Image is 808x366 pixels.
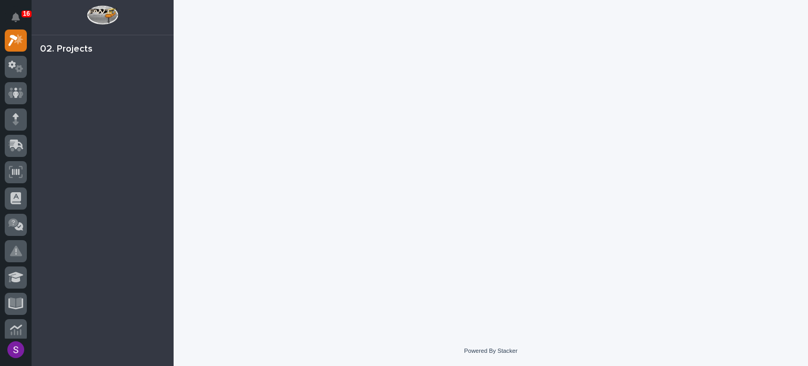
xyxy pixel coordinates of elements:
[40,44,93,55] div: 02. Projects
[23,10,30,17] p: 16
[87,5,118,25] img: Workspace Logo
[5,6,27,28] button: Notifications
[13,13,27,29] div: Notifications16
[5,339,27,361] button: users-avatar
[464,348,517,354] a: Powered By Stacker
